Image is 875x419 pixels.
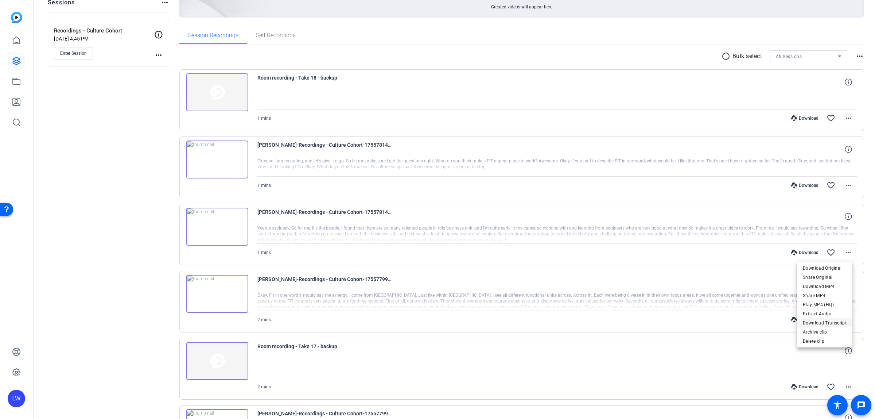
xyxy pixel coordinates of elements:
[803,282,847,291] span: Download MP4
[803,291,847,300] span: Share MP4
[803,310,847,318] span: Extract Audio
[803,337,847,346] span: Delete clip
[803,319,847,327] span: Download Transcript
[803,273,847,282] span: Share Original
[803,264,847,273] span: Download Original
[803,300,847,309] span: Play MP4 (HQ)
[803,328,847,337] span: Archive clip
